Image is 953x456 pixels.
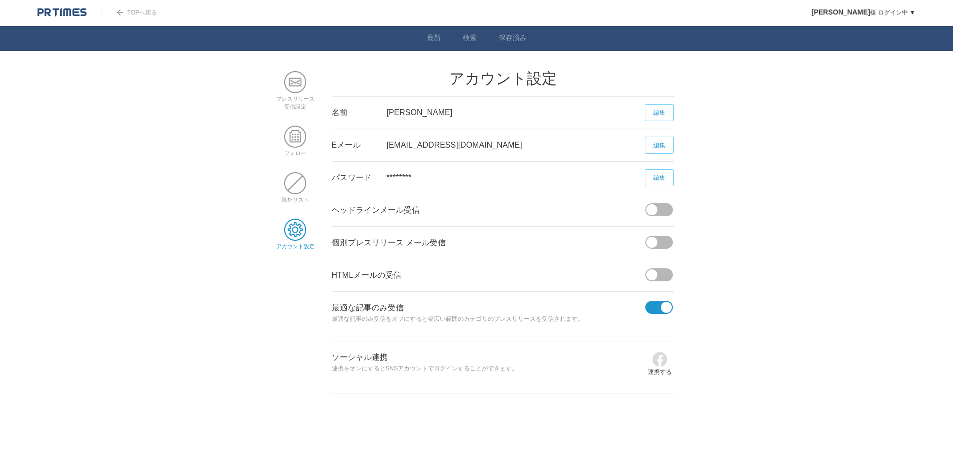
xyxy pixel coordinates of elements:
[427,34,441,44] a: 最新
[463,34,477,44] a: 検索
[276,88,315,110] a: プレスリリース受信設定
[645,104,674,121] a: 編集
[652,351,668,367] img: icon-facebook-gray
[387,129,645,161] div: [EMAIL_ADDRESS][DOMAIN_NAME]
[645,137,674,154] a: 編集
[499,34,527,44] a: 保存済み
[276,236,315,249] a: アカウント設定
[811,9,915,16] a: [PERSON_NAME]様 ログイン中 ▼
[332,194,645,226] div: ヘッドラインメール受信
[332,162,387,194] div: パスワード
[38,8,87,18] img: logo.png
[117,10,123,16] img: arrow.png
[332,129,387,161] div: Eメール
[282,189,309,203] a: 除外リスト
[332,314,645,325] p: 最適な記事のみ受信をオフにすると幅広い範囲のカテゴリのプレスリリースを受信されます。
[332,341,645,390] div: ソーシャル連携
[387,97,645,129] div: [PERSON_NAME]
[648,367,672,377] p: 連携する
[332,71,674,86] h2: アカウント設定
[332,227,645,259] div: 個別プレスリリース メール受信
[811,8,870,16] span: [PERSON_NAME]
[645,169,674,186] a: 編集
[332,363,645,374] p: 連携をオンにするとSNSアカウントでログインすることができます。
[332,292,645,341] div: 最適な記事のみ受信
[284,143,306,156] a: フォロー
[102,9,157,16] a: TOPへ戻る
[332,259,645,291] div: HTMLメールの受信
[332,97,387,129] div: 名前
